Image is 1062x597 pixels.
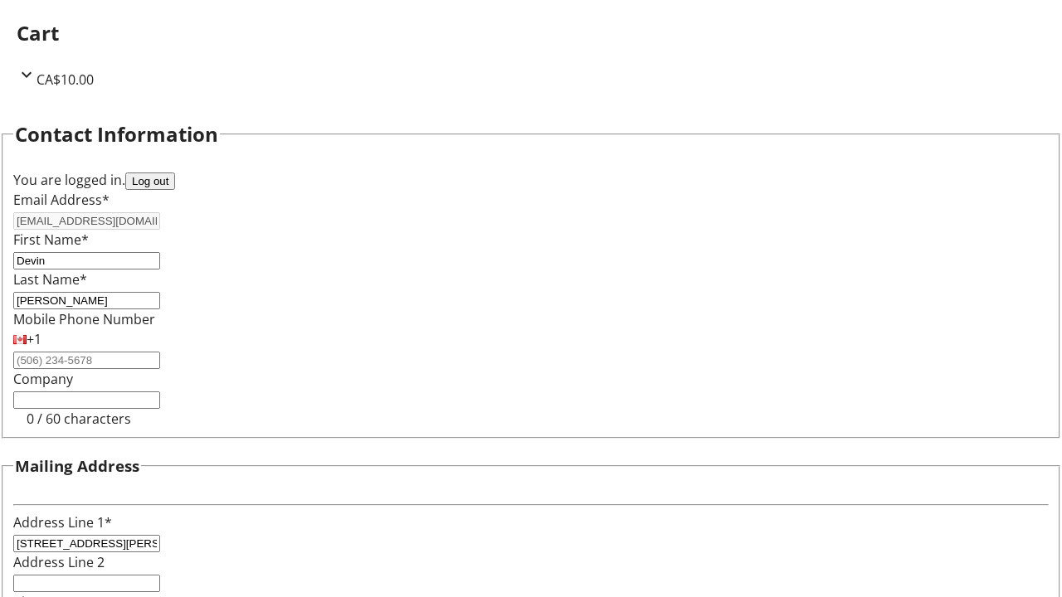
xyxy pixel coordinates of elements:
label: Mobile Phone Number [13,310,155,328]
button: Log out [125,172,175,190]
tr-character-limit: 0 / 60 characters [27,410,131,428]
h2: Contact Information [15,119,218,149]
h2: Cart [17,18,1045,48]
span: CA$10.00 [37,70,94,89]
label: Company [13,370,73,388]
label: Last Name* [13,270,87,289]
input: (506) 234-5678 [13,352,160,369]
label: Address Line 2 [13,553,105,571]
h3: Mailing Address [15,454,139,478]
div: You are logged in. [13,170,1049,190]
label: First Name* [13,231,89,249]
input: Address [13,535,160,552]
label: Address Line 1* [13,513,112,531]
label: Email Address* [13,191,110,209]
